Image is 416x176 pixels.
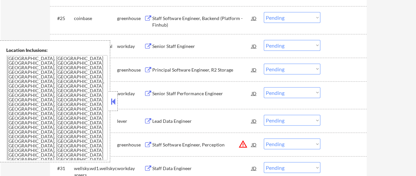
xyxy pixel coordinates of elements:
[152,15,252,28] div: Staff Software Engineer, Backend (Platform - Finhub)
[152,67,252,73] div: Principal Software Engineer, R2 Storage
[117,15,144,22] div: greenhouse
[117,118,144,124] div: lever
[6,47,108,54] div: Location Inclusions:
[117,165,144,172] div: workday
[251,115,257,127] div: JD
[152,165,252,172] div: Staff Data Engineer
[152,90,252,97] div: Senior Staff Performance Engineer
[117,142,144,148] div: greenhouse
[117,43,144,50] div: workday
[251,12,257,24] div: JD
[251,87,257,99] div: JD
[238,140,248,149] button: warning_amber
[152,142,252,148] div: Staff Software Engineer, Perception
[74,15,117,22] div: coinbase
[251,162,257,174] div: JD
[57,15,69,22] div: #25
[152,43,252,50] div: Senior Staff Engineer
[251,64,257,76] div: JD
[117,90,144,97] div: workday
[57,165,69,172] div: #31
[152,118,252,124] div: Lead Data Engineer
[251,40,257,52] div: JD
[251,139,257,150] div: JD
[117,67,144,73] div: greenhouse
